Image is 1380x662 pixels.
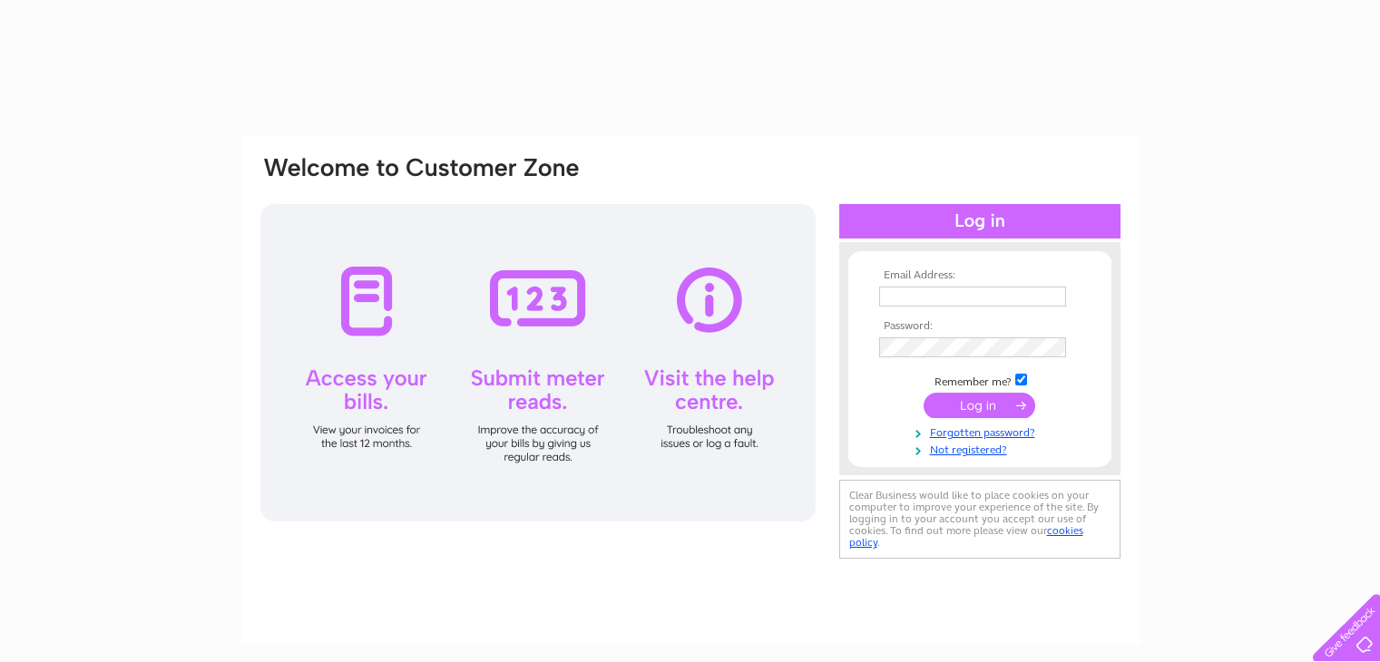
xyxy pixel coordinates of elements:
th: Password: [875,320,1085,333]
a: Not registered? [879,440,1085,457]
div: Clear Business would like to place cookies on your computer to improve your experience of the sit... [839,480,1121,559]
a: Forgotten password? [879,423,1085,440]
a: cookies policy [849,524,1083,549]
th: Email Address: [875,269,1085,282]
td: Remember me? [875,371,1085,389]
input: Submit [924,393,1035,418]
